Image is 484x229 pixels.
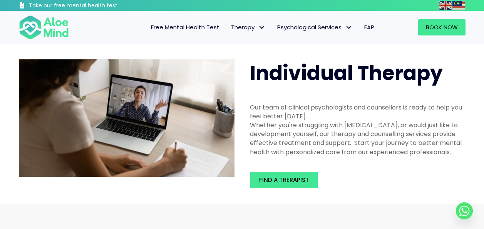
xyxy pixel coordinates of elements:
[452,1,465,10] img: ms
[271,19,358,35] a: Psychological ServicesPsychological Services: submenu
[250,103,466,121] div: Our team of clinical psychologists and counsellors is ready to help you feel better [DATE].
[19,15,69,40] img: Aloe mind Logo
[439,1,452,10] img: en
[418,19,466,35] a: Book Now
[19,59,234,177] img: Therapy online individual
[145,19,225,35] a: Free Mental Health Test
[29,2,159,10] h3: Take our free mental health test
[231,23,266,31] span: Therapy
[250,59,443,87] span: Individual Therapy
[259,176,309,184] span: Find a therapist
[225,19,271,35] a: TherapyTherapy: submenu
[250,121,466,157] div: Whether you're struggling with [MEDICAL_DATA], or would just like to development yourself, our th...
[456,202,473,219] a: Whatsapp
[250,172,318,188] a: Find a therapist
[256,22,268,33] span: Therapy: submenu
[79,19,380,35] nav: Menu
[151,23,219,31] span: Free Mental Health Test
[439,1,452,10] a: English
[358,19,380,35] a: EAP
[277,23,353,31] span: Psychological Services
[343,22,355,33] span: Psychological Services: submenu
[364,23,374,31] span: EAP
[19,2,159,11] a: Take our free mental health test
[452,1,466,10] a: Malay
[426,23,458,31] span: Book Now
